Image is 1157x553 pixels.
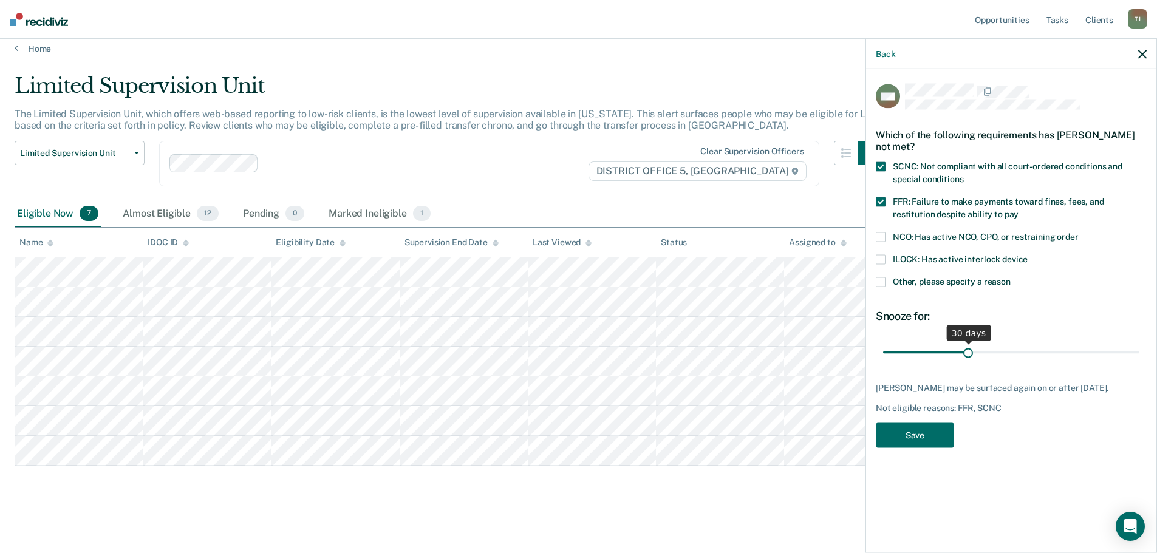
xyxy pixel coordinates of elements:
[1128,9,1147,29] div: T J
[700,146,804,157] div: Clear supervision officers
[533,237,592,248] div: Last Viewed
[10,13,68,26] img: Recidiviz
[80,206,98,222] span: 7
[947,325,991,341] div: 30 days
[789,237,846,248] div: Assigned to
[893,277,1011,287] span: Other, please specify a reason
[15,201,101,228] div: Eligible Now
[876,382,1147,393] div: [PERSON_NAME] may be surfaced again on or after [DATE].
[19,237,53,248] div: Name
[15,73,882,108] div: Limited Supervision Unit
[404,237,499,248] div: Supervision End Date
[148,237,189,248] div: IDOC ID
[285,206,304,222] span: 0
[893,232,1079,242] span: NCO: Has active NCO, CPO, or restraining order
[413,206,431,222] span: 1
[276,237,346,248] div: Eligibility Date
[197,206,219,222] span: 12
[893,254,1028,264] span: ILOCK: Has active interlock device
[893,197,1104,219] span: FFR: Failure to make payments toward fines, fees, and restitution despite ability to pay
[20,148,129,158] span: Limited Supervision Unit
[15,108,878,131] p: The Limited Supervision Unit, which offers web-based reporting to low-risk clients, is the lowest...
[1116,512,1145,541] div: Open Intercom Messenger
[876,310,1147,323] div: Snooze for:
[893,161,1122,184] span: SCNC: Not compliant with all court-ordered conditions and special conditions
[120,201,221,228] div: Almost Eligible
[661,237,687,248] div: Status
[876,49,895,59] button: Back
[876,423,954,448] button: Save
[15,43,1142,54] a: Home
[589,161,807,181] span: DISTRICT OFFICE 5, [GEOGRAPHIC_DATA]
[326,201,433,228] div: Marked Ineligible
[241,201,307,228] div: Pending
[876,403,1147,413] div: Not eligible reasons: FFR, SCNC
[876,119,1147,161] div: Which of the following requirements has [PERSON_NAME] not met?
